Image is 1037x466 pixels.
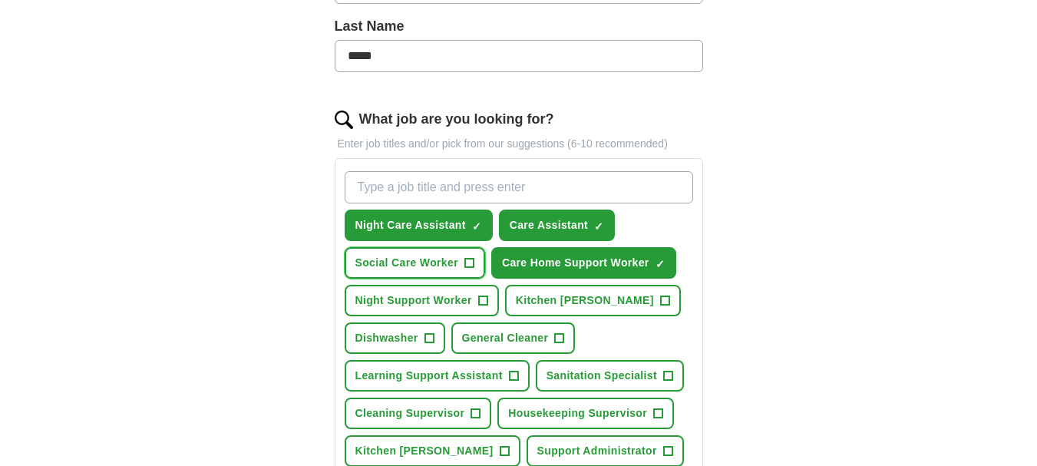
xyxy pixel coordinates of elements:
[335,136,703,152] p: Enter job titles and/or pick from our suggestions (6-10 recommended)
[472,220,481,233] span: ✓
[345,285,499,316] button: Night Support Worker
[516,292,654,309] span: Kitchen [PERSON_NAME]
[345,210,493,241] button: Night Care Assistant✓
[355,330,418,346] span: Dishwasher
[462,330,549,346] span: General Cleaner
[536,360,684,392] button: Sanitation Specialist
[656,258,665,270] span: ✓
[345,360,530,392] button: Learning Support Assistant
[345,398,492,429] button: Cleaning Supervisor
[451,322,576,354] button: General Cleaner
[355,405,465,421] span: Cleaning Supervisor
[547,368,657,384] span: Sanitation Specialist
[355,255,458,271] span: Social Care Worker
[359,109,554,130] label: What job are you looking for?
[594,220,603,233] span: ✓
[345,171,693,203] input: Type a job title and press enter
[335,16,703,37] label: Last Name
[508,405,647,421] span: Housekeeping Supervisor
[355,292,472,309] span: Night Support Worker
[345,322,445,354] button: Dishwasher
[502,255,649,271] span: Care Home Support Worker
[499,210,615,241] button: Care Assistant✓
[491,247,676,279] button: Care Home Support Worker✓
[510,217,588,233] span: Care Assistant
[355,368,503,384] span: Learning Support Assistant
[335,111,353,129] img: search.png
[355,443,494,459] span: Kitchen [PERSON_NAME]
[537,443,657,459] span: Support Administrator
[505,285,681,316] button: Kitchen [PERSON_NAME]
[345,247,485,279] button: Social Care Worker
[497,398,674,429] button: Housekeeping Supervisor
[355,217,466,233] span: Night Care Assistant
